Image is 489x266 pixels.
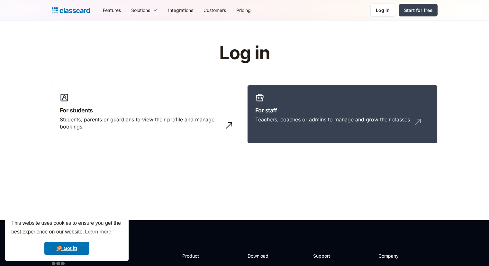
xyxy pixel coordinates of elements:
[399,4,438,16] a: Start for free
[378,252,421,259] h2: Company
[131,7,150,14] div: Solutions
[60,106,234,115] h3: For students
[247,85,438,144] a: For staffTeachers, coaches or admins to manage and grow their classes
[44,242,89,255] a: dismiss cookie message
[404,7,432,14] div: Start for free
[163,3,198,17] a: Integrations
[142,43,347,63] h1: Log in
[5,213,129,261] div: cookieconsent
[84,227,112,237] a: learn more about cookies
[60,116,221,130] div: Students, parents or guardians to view their profile and manage bookings
[52,6,90,15] a: home
[198,3,231,17] a: Customers
[126,3,163,17] div: Solutions
[248,252,274,259] h2: Download
[11,219,122,237] span: This website uses cookies to ensure you get the best experience on our website.
[376,7,390,14] div: Log in
[231,3,256,17] a: Pricing
[182,252,217,259] h2: Product
[313,252,339,259] h2: Support
[255,106,430,115] h3: For staff
[52,85,242,144] a: For studentsStudents, parents or guardians to view their profile and manage bookings
[370,4,395,17] a: Log in
[255,116,410,123] div: Teachers, coaches or admins to manage and grow their classes
[98,3,126,17] a: Features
